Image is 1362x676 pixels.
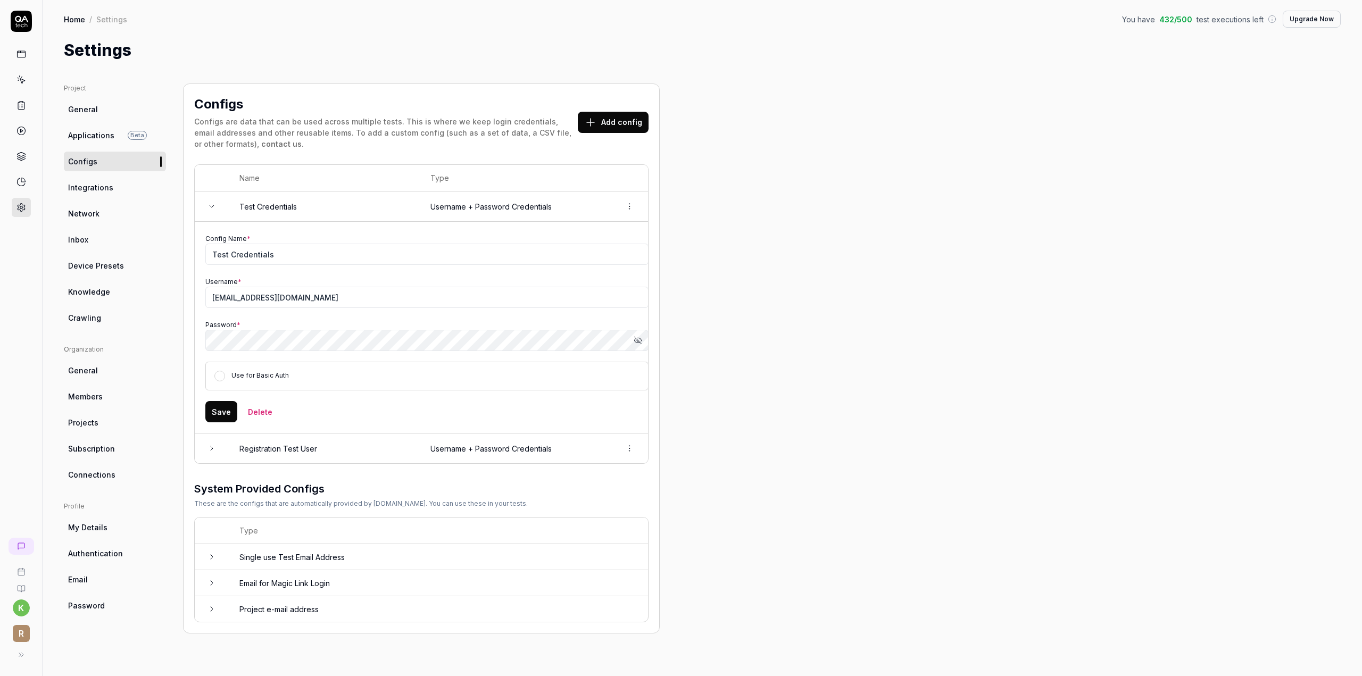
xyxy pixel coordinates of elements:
a: Configs [64,152,166,171]
span: Inbox [68,234,88,245]
td: Project e-mail address [229,596,648,622]
th: Name [229,165,420,191]
a: New conversation [9,538,34,555]
th: Type [420,165,610,191]
a: Integrations [64,178,166,197]
td: Test Credentials [229,191,420,222]
span: Authentication [68,548,123,559]
a: Device Presets [64,256,166,276]
div: Organization [64,345,166,354]
label: Password [205,321,240,329]
div: / [89,14,92,24]
a: Members [64,387,166,406]
span: General [68,365,98,376]
td: Username + Password Credentials [420,191,610,222]
span: My Details [68,522,107,533]
span: Configs [68,156,97,167]
a: General [64,361,166,380]
span: You have [1122,14,1155,25]
span: Knowledge [68,286,110,297]
a: Email [64,570,166,589]
span: Integrations [68,182,113,193]
label: Username [205,278,242,286]
th: Type [229,518,648,544]
span: 432 / 500 [1159,14,1192,25]
span: Network [68,208,99,219]
h3: System Provided Configs [194,481,528,497]
a: Home [64,14,85,24]
a: My Details [64,518,166,537]
span: Projects [68,417,98,428]
a: Authentication [64,544,166,563]
span: Members [68,391,103,402]
a: Book a call with us [4,559,38,576]
td: Registration Test User [229,433,420,463]
span: Password [68,600,105,611]
span: r [13,625,30,642]
button: Upgrade Now [1283,11,1341,28]
a: Inbox [64,230,166,249]
h2: Configs [194,95,243,114]
a: Subscription [64,439,166,458]
td: Email for Magic Link Login [229,570,648,596]
span: Applications [68,130,114,141]
button: r [4,616,38,644]
a: Knowledge [64,282,166,302]
input: My Config [205,244,649,265]
a: Connections [64,465,166,485]
button: k [13,599,30,616]
div: These are the configs that are automatically provided by [DOMAIN_NAME]. You can use these in your... [194,499,528,508]
td: Single use Test Email Address [229,544,648,570]
div: Configs are data that can be used across multiple tests. This is where we keep login credentials,... [194,116,578,149]
span: Connections [68,469,115,480]
a: Password [64,596,166,615]
label: Config Name [205,235,251,243]
span: Subscription [68,443,115,454]
a: Crawling [64,308,166,328]
label: Use for Basic Auth [231,371,289,379]
span: Email [68,574,88,585]
button: Save [205,401,237,422]
h1: Settings [64,38,131,62]
span: Beta [128,131,147,140]
span: Crawling [68,312,101,323]
a: ApplicationsBeta [64,126,166,145]
span: General [68,104,98,115]
div: Settings [96,14,127,24]
div: Project [64,84,166,93]
a: General [64,99,166,119]
span: test executions left [1197,14,1264,25]
div: Profile [64,502,166,511]
button: Add config [578,112,649,133]
a: Network [64,204,166,223]
a: contact us [261,139,302,148]
a: Projects [64,413,166,432]
td: Username + Password Credentials [420,433,610,463]
a: Documentation [4,576,38,593]
span: Device Presets [68,260,124,271]
button: Delete [242,401,279,422]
